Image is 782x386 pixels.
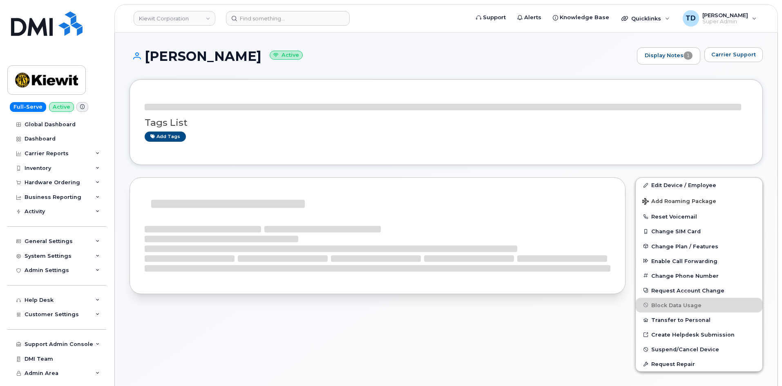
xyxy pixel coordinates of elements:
[636,312,762,327] button: Transfer to Personal
[636,357,762,371] button: Request Repair
[636,268,762,283] button: Change Phone Number
[636,342,762,357] button: Suspend/Cancel Device
[711,51,756,58] span: Carrier Support
[642,198,716,206] span: Add Roaming Package
[636,254,762,268] button: Enable Call Forwarding
[145,132,186,142] a: Add tags
[651,258,717,264] span: Enable Call Forwarding
[704,47,763,62] button: Carrier Support
[636,283,762,298] button: Request Account Change
[636,239,762,254] button: Change Plan / Features
[636,178,762,192] a: Edit Device / Employee
[636,327,762,342] a: Create Helpdesk Submission
[636,224,762,239] button: Change SIM Card
[636,209,762,224] button: Reset Voicemail
[636,298,762,312] button: Block Data Usage
[145,118,748,128] h3: Tags List
[684,51,693,60] span: 1
[270,51,303,60] small: Active
[636,192,762,209] button: Add Roaming Package
[130,49,633,63] h1: [PERSON_NAME]
[637,47,700,65] a: Display Notes1
[651,243,718,249] span: Change Plan / Features
[651,346,719,353] span: Suspend/Cancel Device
